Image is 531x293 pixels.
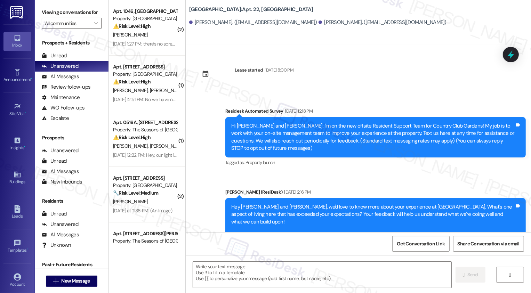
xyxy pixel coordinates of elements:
span: Share Conversation via email [458,240,520,247]
a: Templates • [3,237,31,256]
div: Past + Future Residents [35,261,108,268]
span: [PERSON_NAME] [150,143,184,149]
div: Prospects + Residents [35,39,108,47]
span: [PERSON_NAME] [150,87,184,93]
div: Residesk Automated Survey [225,107,526,117]
span: [PERSON_NAME] [113,32,148,38]
a: Buildings [3,169,31,187]
span: • [27,247,28,252]
a: Insights • [3,135,31,153]
a: Leads [3,203,31,222]
button: Send [454,267,488,283]
div: Unanswered [42,147,79,154]
div: All Messages [42,168,79,175]
div: Property: [GEOGRAPHIC_DATA] [113,182,177,189]
div: Maintenance [42,94,80,101]
div: Property: The Seasons of [GEOGRAPHIC_DATA] [113,237,177,245]
b: [GEOGRAPHIC_DATA]: Apt. 22, [GEOGRAPHIC_DATA] [189,6,313,13]
span: Get Conversation Link [397,240,445,247]
div: [DATE] 12:22 PM: Hey, our light in our bathroom is still out but everything else was replaced! [113,152,294,158]
div: [DATE] 12:51 PM: No we have not heard back from anyone [113,96,228,103]
strong: ⚠️ Risk Level: High [113,79,151,85]
i:  [94,21,98,26]
button: New Message [46,276,97,287]
button: Share Conversation via email [453,236,524,252]
div: Unread [42,52,67,59]
div: Unanswered [42,221,79,228]
div: Escalate [42,115,69,122]
div: New Inbounds [42,178,82,186]
i:  [461,272,466,278]
div: Unread [42,210,67,218]
strong: ⚠️ Risk Level: High [113,23,151,29]
input: All communities [45,18,90,29]
div: Hey [PERSON_NAME] and [PERSON_NAME], we'd love to know more about your experience at [GEOGRAPHIC_... [231,203,515,278]
span: [PERSON_NAME] [113,87,150,93]
div: All Messages [42,231,79,238]
span: New Message [61,277,90,285]
a: Account [3,271,31,290]
a: Inbox [3,32,31,51]
div: Apt. [STREET_ADDRESS][PERSON_NAME] [113,230,177,237]
div: Lease started [235,66,263,74]
div: [DATE] 1:27 PM: there's no screen in my kitchen or bathroom [113,41,232,47]
button: Get Conversation Link [392,236,449,252]
div: [PERSON_NAME]. ([EMAIL_ADDRESS][DOMAIN_NAME]) [189,19,317,26]
div: Tagged as: [225,157,526,168]
div: Prospects [35,134,108,141]
label: Viewing conversations for [42,7,102,18]
div: Property: [GEOGRAPHIC_DATA] [113,71,177,78]
div: [PERSON_NAME] (ResiDesk) [225,188,526,198]
div: Property: [GEOGRAPHIC_DATA] [113,15,177,22]
i:  [53,278,58,284]
span: • [31,76,32,81]
div: Apt. 1046, [GEOGRAPHIC_DATA] [113,8,177,15]
div: Property: The Seasons of [GEOGRAPHIC_DATA] [113,126,177,133]
span: [PERSON_NAME] [113,143,150,149]
div: [DATE] 8:00 PM [263,66,293,74]
div: [PERSON_NAME]. ([EMAIL_ADDRESS][DOMAIN_NAME]) [319,19,446,26]
div: Residents [35,197,108,205]
div: [DATE] 2:16 PM [283,188,311,196]
div: Apt. 0516A, [STREET_ADDRESS][PERSON_NAME] [113,119,177,126]
span: [PERSON_NAME] [113,198,148,205]
div: WO Follow-ups [42,104,85,112]
strong: ⚠️ Risk Level: High [113,134,151,140]
div: Hi [PERSON_NAME] and [PERSON_NAME], I'm on the new offsite Resident Support Team for Country Club... [231,122,515,152]
img: ResiDesk Logo [10,6,24,19]
div: Review follow-ups [42,83,90,91]
div: Unanswered [42,63,79,70]
span: • [25,110,26,115]
div: Unknown [42,242,71,249]
div: Apt. [STREET_ADDRESS] [113,63,177,71]
span: Send [469,271,480,278]
span: Property launch [246,160,275,165]
i:  [508,272,513,278]
div: All Messages [42,73,79,80]
div: [DATE] 12:18 PM [283,107,313,115]
a: Site Visit • [3,100,31,119]
div: [DATE] at 11:38 PM: (An Image) [113,207,172,214]
div: Unread [42,157,67,165]
div: Apt. [STREET_ADDRESS] [113,174,177,182]
strong: 🔧 Risk Level: Medium [113,190,158,196]
span: • [24,144,25,149]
